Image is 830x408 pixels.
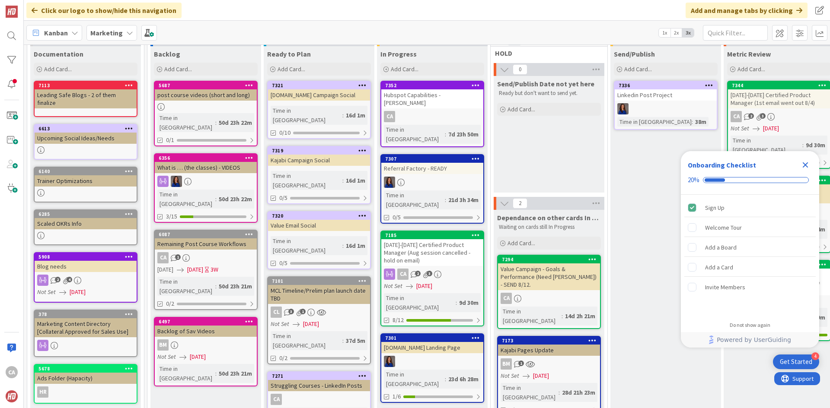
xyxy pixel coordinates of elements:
div: 7301[DOMAIN_NAME] Landing Page [381,334,483,353]
div: 5678 [38,366,137,372]
div: [DATE]-[DATE] Certified Product Manager (Aug session cancelled - hold on email) [381,239,483,266]
div: Sign Up is complete. [684,198,816,217]
div: 7301 [381,334,483,342]
div: Time in [GEOGRAPHIC_DATA] [617,117,692,127]
div: 7320 [272,213,370,219]
a: 6613Upcoming Social Ideas/Needs [34,124,137,160]
span: : [445,195,446,205]
div: 7173 [502,338,600,344]
div: 6613Upcoming Social Ideas/Needs [35,125,137,144]
div: post course videos (short and long) [155,89,257,101]
div: 5687post course videos (short and long) [155,82,257,101]
span: : [215,118,217,127]
span: : [692,117,693,127]
i: Not Set [501,372,519,380]
div: Add a Board is incomplete. [684,238,816,257]
div: Value Campaign - Goals & Performance (Need [PERSON_NAME]) - SEND 8/12. [498,263,600,290]
input: Quick Filter... [703,25,768,41]
div: 6613 [35,125,137,133]
span: 0/2 [279,354,287,363]
div: 7320 [268,212,370,220]
div: 7336 [619,82,717,89]
div: 6285 [35,210,137,218]
div: 6497 [155,318,257,326]
a: 7352Hubspot Capabilities - [PERSON_NAME]CATime in [GEOGRAPHIC_DATA]:7d 23h 50m [380,81,484,147]
div: What is … (the classes) - VIDEOS [155,162,257,173]
span: 2 [415,271,421,276]
div: Time in [GEOGRAPHIC_DATA] [157,277,215,296]
div: Time in [GEOGRAPHIC_DATA] [157,190,215,209]
img: Visit kanbanzone.com [6,6,18,18]
div: 7319 [268,147,370,155]
i: Not Set [271,320,289,328]
div: Checklist items [681,195,819,316]
div: HR [35,386,137,398]
div: [DOMAIN_NAME] Campaign Social [268,89,370,101]
div: 50d 23h 21m [217,281,254,291]
div: MCL Timeline/Prelim plan launch date TBD [268,285,370,304]
div: SL [381,177,483,188]
div: Hubspot Capabilities - [PERSON_NAME] [381,89,483,108]
div: CA [397,269,409,280]
div: 7352Hubspot Capabilities - [PERSON_NAME] [381,82,483,108]
div: Onboarding Checklist [688,160,756,170]
div: BM [157,339,169,351]
div: Get Started [780,357,812,366]
div: 6356 [159,155,257,161]
div: 7271 [272,373,370,379]
span: Support [18,1,39,12]
i: Not Set [157,353,176,361]
div: CA [501,293,512,304]
div: Time in [GEOGRAPHIC_DATA] [384,293,456,312]
div: Footer [681,332,819,348]
b: Marketing [90,28,123,37]
div: 378 [35,310,137,318]
div: 7185 [385,232,483,238]
div: 9d 30m [804,140,827,150]
div: Add a Board [705,242,737,253]
div: 6613 [38,126,137,132]
a: 6497Backlog of Sav VideosBMNot Set[DATE]Time in [GEOGRAPHIC_DATA]:50d 23h 21m [154,317,258,386]
div: 7301 [385,335,483,341]
div: 9d 30m [457,298,481,307]
div: [DOMAIN_NAME] Landing Page [381,342,483,353]
div: 37d 5m [344,336,367,345]
div: 7352 [385,82,483,89]
span: : [342,336,344,345]
div: 6087Remaining Post Course Workflows [155,231,257,250]
div: CA [381,111,483,122]
span: Add Card... [278,65,305,73]
div: Invite Members is incomplete. [684,278,816,297]
div: Leading Safe Blogs - 2 of them finalize [35,89,137,108]
span: : [342,176,344,185]
span: 1 [518,361,524,366]
img: avatar [6,390,18,402]
span: [DATE] [187,265,203,274]
span: In Progress [380,50,417,58]
span: HOLD [495,49,597,57]
div: Trainer Optimizations [35,175,137,187]
div: CL [271,307,282,318]
div: 6087 [155,231,257,238]
div: 6285 [38,211,137,217]
div: CA [384,111,395,122]
div: 38m [693,117,709,127]
div: 5687 [155,82,257,89]
div: Kajabi Campaign Social [268,155,370,166]
div: Invite Members [705,282,745,292]
div: CA [728,111,830,122]
span: 0/1 [166,136,174,145]
img: SL [617,103,629,114]
span: [DATE] [157,265,173,274]
div: 7319 [272,148,370,154]
a: 7185[DATE]-[DATE] Certified Product Manager (Aug session cancelled - hold on email)CANot Set[DATE... [380,231,484,326]
div: 28d 21h 23m [560,388,597,397]
span: 0 [513,64,527,75]
div: 7113Leading Safe Blogs - 2 of them finalize [35,82,137,108]
i: Not Set [37,288,56,296]
span: : [215,281,217,291]
div: Do not show again [730,322,770,329]
div: 7319Kajabi Campaign Social [268,147,370,166]
div: 5908 [35,253,137,261]
div: Time in [GEOGRAPHIC_DATA] [384,125,445,144]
